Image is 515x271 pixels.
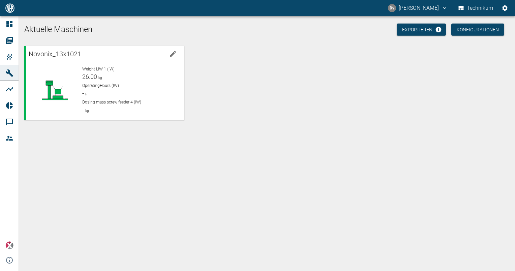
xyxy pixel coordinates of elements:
img: Xplore Logo [5,241,13,249]
button: edit machine [166,47,180,61]
button: daniel.vanaalst@neuman-esser.com [387,2,449,14]
div: Dv [388,4,396,12]
img: logo [5,3,15,12]
h1: Aktuelle Maschinen [24,24,510,35]
a: Novonix_13x1021edit machineWeight LIW 1 (IW)26.00kgOperatingHours (IW)-hDosing mass screw feeder ... [24,46,184,120]
button: Einstellungen [499,2,511,14]
svg: Jetzt mit HF Export [435,26,442,33]
a: Exportieren [397,24,446,36]
span: Weight LIW 1 (IW) [82,67,115,71]
span: Novonix_13x1021 [29,50,81,58]
span: kg [84,109,89,113]
span: OperatingHours (IW) [82,83,119,88]
span: 26.00 [82,73,97,80]
span: kg [97,76,102,80]
span: - [82,106,84,113]
button: Konfigurationen [451,24,504,36]
span: Dosing mass screw feeder 4 (IW) [82,100,141,104]
span: h [84,92,87,96]
button: Technikum [457,2,495,14]
span: - [82,90,84,97]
